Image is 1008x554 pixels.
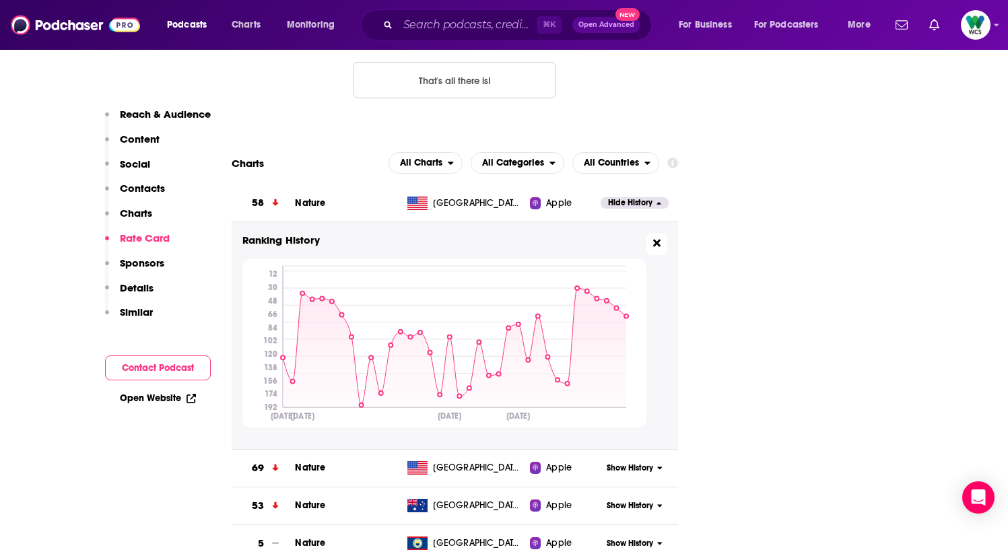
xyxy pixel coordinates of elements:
button: open menu [389,152,463,174]
tspan: 12 [268,269,277,279]
p: Reach & Audience [120,108,211,120]
span: United States [433,461,520,475]
a: Show notifications dropdown [890,13,913,36]
a: Nature [295,197,325,209]
span: Show History [607,462,653,474]
span: Hide History [608,197,652,209]
div: Search podcasts, credits, & more... [374,9,665,40]
button: Show History [601,462,668,474]
a: 58 [232,184,296,221]
p: Social [120,158,150,170]
button: Show History [601,500,668,512]
tspan: 102 [263,336,277,345]
a: Open Website [120,392,196,404]
h2: Platforms [389,152,463,174]
p: Similar [120,306,153,318]
span: All Categories [482,158,544,168]
button: Social [105,158,150,182]
tspan: 30 [267,283,277,292]
button: Open AdvancedNew [572,17,640,33]
span: Apple [546,461,572,475]
p: Content [120,133,160,145]
a: Apple [530,536,601,550]
a: Charts [223,14,269,36]
a: [GEOGRAPHIC_DATA] [402,461,530,475]
p: Details [120,281,154,294]
h3: Ranking History [242,233,646,248]
tspan: 156 [263,376,277,386]
button: Charts [105,207,152,232]
span: Apple [546,536,572,550]
span: New [615,8,640,21]
tspan: [DATE] [437,411,461,421]
button: open menu [572,152,659,174]
button: open menu [158,14,224,36]
span: Apple [546,499,572,512]
span: ⌘ K [537,16,562,34]
tspan: [DATE] [506,411,530,421]
tspan: 138 [263,363,277,372]
span: All Charts [400,158,442,168]
a: Apple [530,197,601,210]
tspan: 174 [264,390,277,399]
button: Contacts [105,182,165,207]
img: Podchaser - Follow, Share and Rate Podcasts [11,12,140,38]
h3: 58 [252,195,264,211]
a: Nature [295,537,325,549]
button: Hide History [601,197,668,209]
p: Contacts [120,182,165,195]
span: United States [433,197,520,210]
span: Show History [607,538,653,549]
div: Open Intercom Messenger [962,481,995,514]
a: Nature [295,462,325,473]
input: Search podcasts, credits, & more... [398,14,537,36]
span: Apple [546,197,572,210]
p: Rate Card [120,232,170,244]
button: open menu [838,14,887,36]
tspan: 84 [267,323,277,333]
button: Rate Card [105,232,170,256]
span: For Podcasters [754,15,819,34]
button: open menu [277,14,352,36]
button: open menu [471,152,564,174]
tspan: [DATE] [271,411,295,421]
span: Podcasts [167,15,207,34]
a: 53 [232,487,296,524]
span: Logged in as WCS_Newsroom [961,10,990,40]
button: Reach & Audience [105,108,211,133]
button: open menu [669,14,749,36]
a: 69 [232,450,296,487]
h3: 5 [258,536,264,551]
button: Content [105,133,160,158]
span: Charts [232,15,261,34]
span: More [848,15,871,34]
a: [GEOGRAPHIC_DATA] [402,197,530,210]
h2: Charts [232,157,264,170]
span: Open Advanced [578,22,634,28]
span: For Business [679,15,732,34]
span: Australia [433,499,520,512]
button: Sponsors [105,256,164,281]
button: Details [105,281,154,306]
tspan: 66 [267,310,277,319]
button: Similar [105,306,153,331]
a: Show notifications dropdown [924,13,945,36]
a: Nature [295,499,325,511]
tspan: 192 [263,403,277,412]
tspan: 120 [263,349,277,359]
h2: Categories [471,152,564,174]
h2: Countries [572,152,659,174]
h3: 69 [252,460,264,476]
button: Show profile menu [961,10,990,40]
button: Nothing here. [354,62,556,98]
a: Apple [530,461,601,475]
tspan: 48 [267,296,277,306]
a: [GEOGRAPHIC_DATA] [402,499,530,512]
a: Apple [530,499,601,512]
span: Monitoring [287,15,335,34]
span: Belize [433,536,520,550]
